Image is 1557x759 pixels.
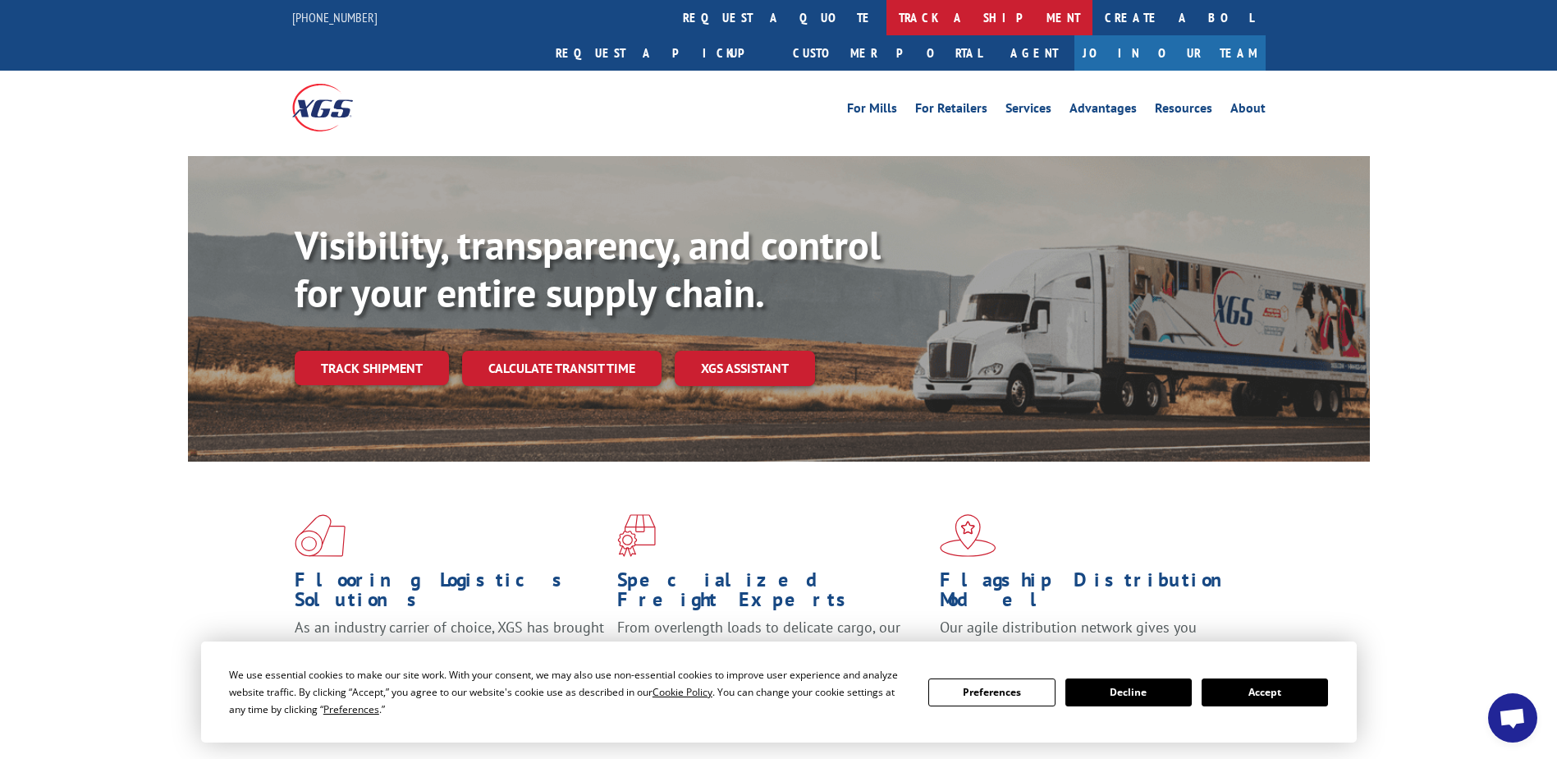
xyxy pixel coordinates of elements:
[543,35,781,71] a: Request a pickup
[1074,35,1266,71] a: Join Our Team
[617,514,656,557] img: xgs-icon-focused-on-flooring-red
[462,351,662,386] a: Calculate transit time
[928,678,1055,706] button: Preferences
[994,35,1074,71] a: Agent
[323,702,379,716] span: Preferences
[617,618,927,691] p: From overlength loads to delicate cargo, our experienced staff knows the best way to move your fr...
[201,642,1357,743] div: Cookie Consent Prompt
[1065,678,1192,706] button: Decline
[295,351,449,385] a: Track shipment
[675,351,815,386] a: XGS ASSISTANT
[295,570,605,618] h1: Flooring Logistics Solutions
[295,514,346,557] img: xgs-icon-total-supply-chain-intelligence-red
[781,35,994,71] a: Customer Portal
[1155,102,1212,120] a: Resources
[1488,693,1537,743] div: Open chat
[847,102,897,120] a: For Mills
[229,666,909,718] div: We use essential cookies to make our site work. With your consent, we may also use non-essential ...
[295,618,604,676] span: As an industry carrier of choice, XGS has brought innovation and dedication to flooring logistics...
[1230,102,1266,120] a: About
[940,618,1242,656] span: Our agile distribution network gives you nationwide inventory management on demand.
[292,9,378,25] a: [PHONE_NUMBER]
[940,514,996,557] img: xgs-icon-flagship-distribution-model-red
[295,219,881,318] b: Visibility, transparency, and control for your entire supply chain.
[940,570,1250,618] h1: Flagship Distribution Model
[1202,678,1328,706] button: Accept
[915,102,987,120] a: For Retailers
[653,685,712,699] span: Cookie Policy
[1069,102,1137,120] a: Advantages
[1005,102,1051,120] a: Services
[617,570,927,618] h1: Specialized Freight Experts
